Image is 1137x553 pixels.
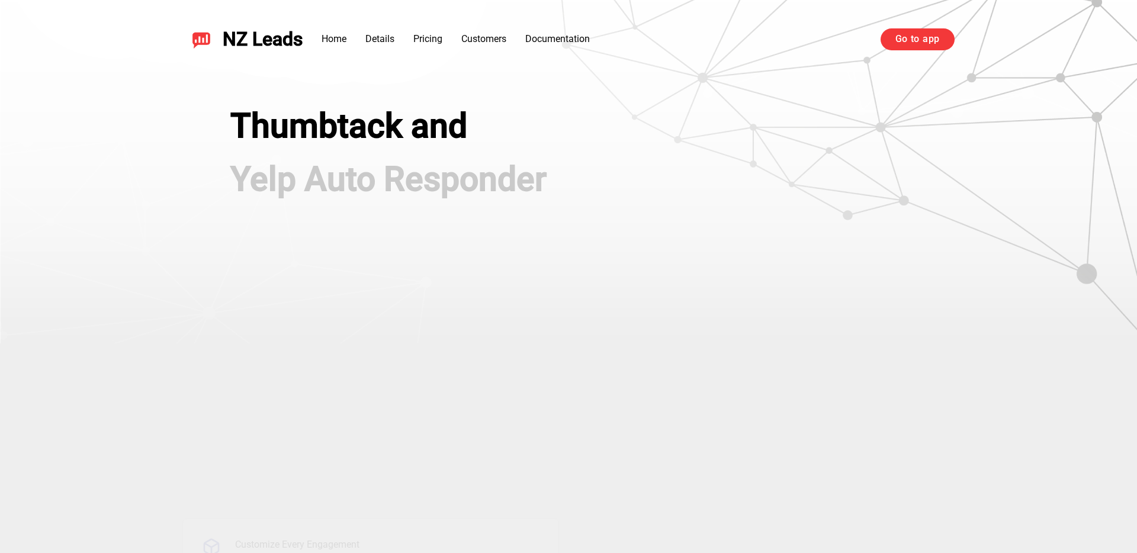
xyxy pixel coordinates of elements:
[230,160,640,199] h1: Yelp Auto Responder
[230,216,640,231] strong: NZ Leads is the #1 AI-powered auto responder for Yelp and Thumbtack.
[235,538,523,552] div: Customize Every Engagement
[232,240,349,255] span: Setup takes 2 clicks.
[881,28,955,50] a: Go to app
[192,30,211,49] img: NZ Leads logo
[322,33,346,44] a: Home
[525,33,590,44] a: Documentation
[413,33,442,44] a: Pricing
[365,33,394,44] a: Details
[230,280,372,321] a: Start for free
[223,28,303,50] span: NZ Leads
[461,33,506,44] a: Customers
[230,107,640,146] div: Thumbtack and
